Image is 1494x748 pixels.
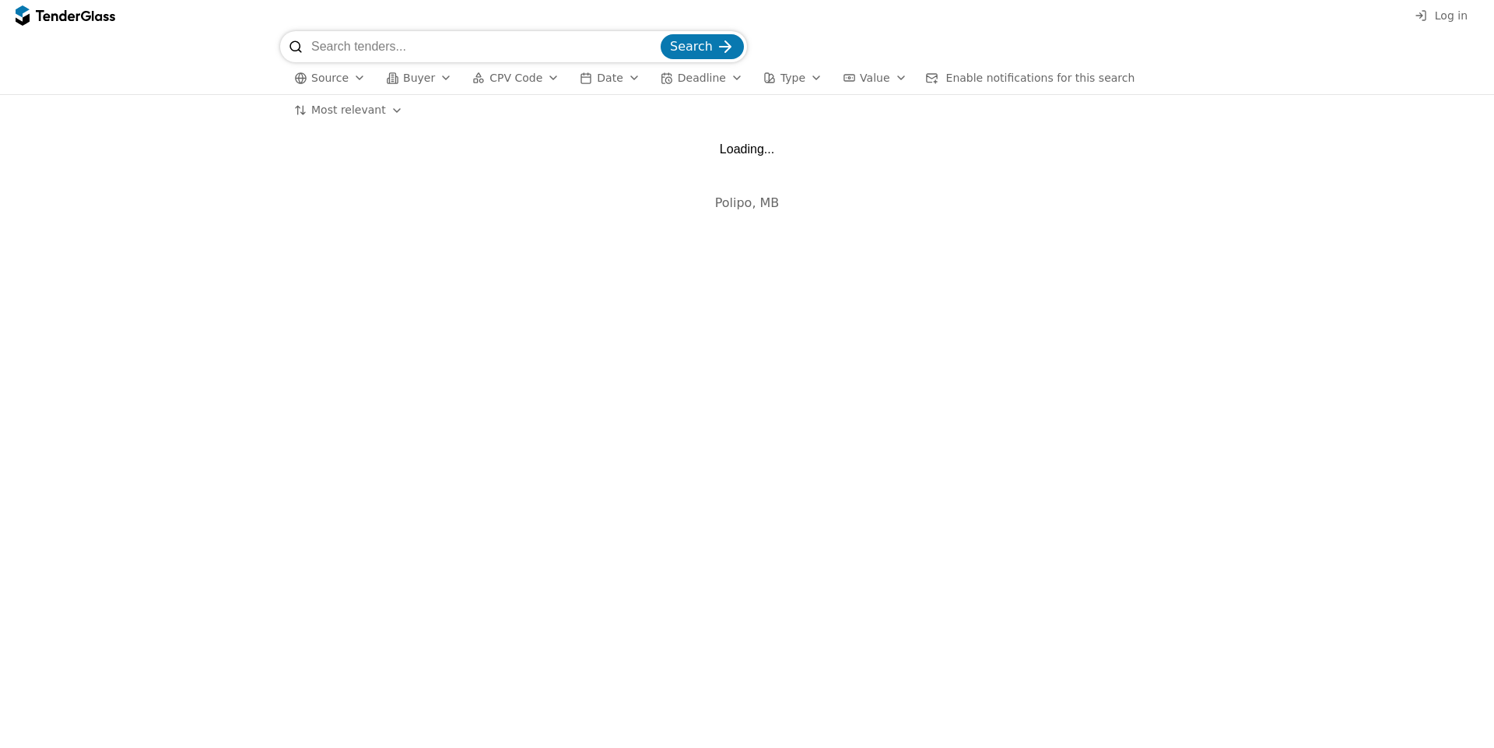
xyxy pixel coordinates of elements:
span: Enable notifications for this search [946,72,1135,84]
span: Buyer [403,72,435,84]
button: Log in [1410,6,1472,26]
div: Loading... [720,142,774,156]
span: Log in [1435,9,1468,22]
button: Source [288,68,372,88]
span: Date [597,72,622,84]
button: Type [757,68,829,88]
span: CPV Code [489,72,542,84]
span: Source [311,72,349,84]
button: CPV Code [466,68,566,88]
button: Buyer [380,68,458,88]
input: Search tenders... [311,31,658,62]
button: Enable notifications for this search [921,68,1140,88]
button: Date [573,68,646,88]
span: Polipo, MB [715,195,780,210]
button: Value [836,68,913,88]
span: Deadline [678,72,726,84]
span: Type [780,72,805,84]
span: Search [670,39,713,54]
span: Value [860,72,889,84]
button: Search [661,34,744,59]
button: Deadline [654,68,749,88]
